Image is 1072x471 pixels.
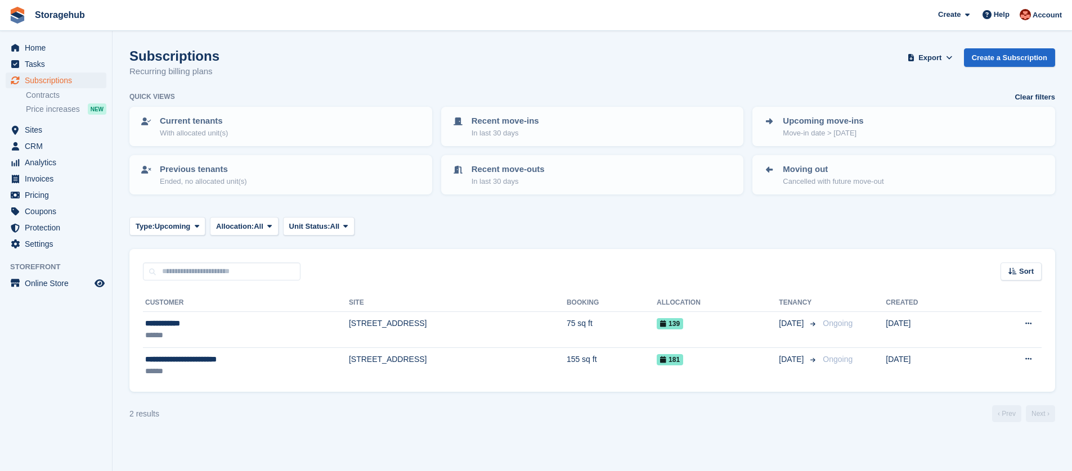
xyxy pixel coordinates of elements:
span: Unit Status: [289,221,330,232]
button: Type: Upcoming [129,217,205,235]
a: menu [6,236,106,252]
span: Allocation: [216,221,254,232]
span: Invoices [25,171,92,187]
div: NEW [88,103,106,115]
td: [DATE] [886,312,976,348]
span: Sites [25,122,92,138]
td: [DATE] [886,347,976,383]
span: Protection [25,220,92,235]
a: menu [6,220,106,235]
p: In last 30 days [472,128,539,139]
button: Export [905,48,955,67]
h1: Subscriptions [129,48,219,64]
span: Analytics [25,155,92,170]
button: Unit Status: All [283,217,355,235]
a: Next [1026,405,1055,422]
td: 155 sq ft [567,347,657,383]
span: Upcoming [155,221,191,232]
p: Moving out [783,163,883,176]
th: Site [349,294,567,312]
a: Moving out Cancelled with future move-out [753,156,1054,193]
a: Previous [992,405,1021,422]
span: [DATE] [779,318,806,329]
h6: Quick views [129,92,175,102]
a: menu [6,56,106,72]
nav: Page [990,405,1057,422]
div: 2 results [129,408,159,420]
span: Home [25,40,92,56]
span: Subscriptions [25,73,92,88]
a: Recent move-outs In last 30 days [442,156,743,193]
a: Price increases NEW [26,103,106,115]
a: Upcoming move-ins Move-in date > [DATE] [753,108,1054,145]
span: Help [994,9,1010,20]
span: Coupons [25,203,92,219]
p: Upcoming move-ins [783,115,863,128]
img: stora-icon-8386f47178a22dfd0bd8f6a31ec36ba5ce8667c1dd55bd0f319d3a0aa187defe.svg [9,7,26,24]
span: Price increases [26,104,80,115]
a: menu [6,187,106,203]
a: menu [6,122,106,138]
p: In last 30 days [472,176,545,187]
p: Current tenants [160,115,228,128]
span: Tasks [25,56,92,72]
p: Move-in date > [DATE] [783,128,863,139]
td: 75 sq ft [567,312,657,348]
a: menu [6,40,106,56]
a: Clear filters [1015,92,1055,103]
span: All [330,221,340,232]
a: Previous tenants Ended, no allocated unit(s) [131,156,431,193]
p: Recurring billing plans [129,65,219,78]
span: Create [938,9,961,20]
p: With allocated unit(s) [160,128,228,139]
span: 139 [657,318,683,329]
a: Create a Subscription [964,48,1055,67]
span: 181 [657,354,683,365]
a: Current tenants With allocated unit(s) [131,108,431,145]
span: Ongoing [823,319,853,328]
span: Type: [136,221,155,232]
p: Cancelled with future move-out [783,176,883,187]
p: Ended, no allocated unit(s) [160,176,247,187]
a: menu [6,138,106,154]
td: [STREET_ADDRESS] [349,312,567,348]
span: Storefront [10,261,112,273]
a: Storagehub [30,6,89,24]
a: menu [6,171,106,187]
a: menu [6,155,106,170]
span: All [254,221,263,232]
p: Previous tenants [160,163,247,176]
a: menu [6,73,106,88]
td: [STREET_ADDRESS] [349,347,567,383]
a: Recent move-ins In last 30 days [442,108,743,145]
th: Allocation [657,294,779,312]
span: [DATE] [779,354,806,365]
button: Allocation: All [210,217,279,235]
a: menu [6,203,106,219]
span: Account [1033,10,1062,21]
span: Sort [1019,266,1034,277]
p: Recent move-outs [472,163,545,176]
th: Customer [143,294,349,312]
span: Export [918,52,941,64]
th: Booking [567,294,657,312]
p: Recent move-ins [472,115,539,128]
span: CRM [25,138,92,154]
img: Nick [1020,9,1031,20]
th: Created [886,294,976,312]
th: Tenancy [779,294,818,312]
span: Pricing [25,187,92,203]
a: Contracts [26,90,106,101]
a: menu [6,275,106,291]
span: Ongoing [823,355,853,364]
span: Settings [25,236,92,252]
a: Preview store [93,277,106,290]
span: Online Store [25,275,92,291]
